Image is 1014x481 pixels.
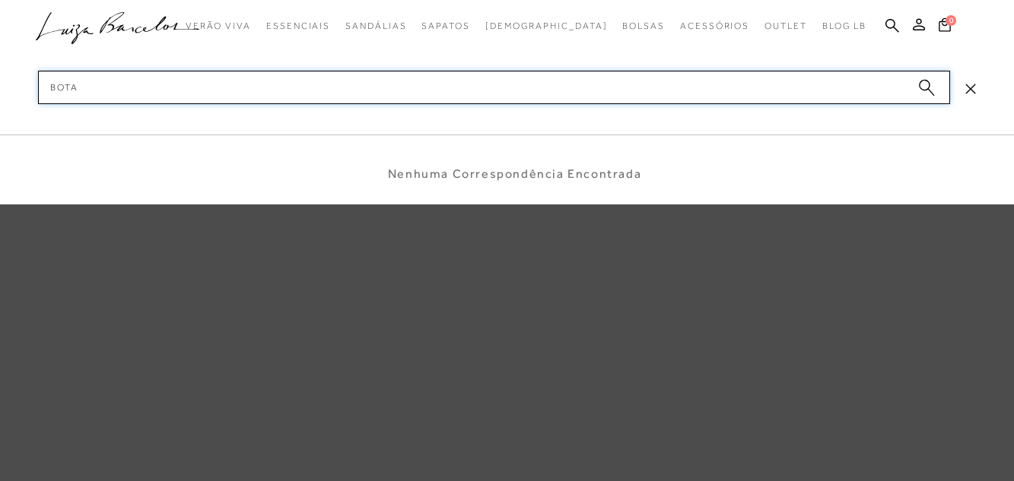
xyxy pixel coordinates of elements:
span: Outlet [764,21,807,31]
button: 0 [934,17,955,37]
a: categoryNavScreenReaderText [622,12,665,40]
a: noSubCategoriesText [485,12,608,40]
span: Verão Viva [186,21,251,31]
a: categoryNavScreenReaderText [764,12,807,40]
span: 0 [946,15,956,26]
span: BLOG LB [822,21,866,31]
a: categoryNavScreenReaderText [266,12,330,40]
span: Acessórios [680,21,749,31]
a: BLOG LB [822,12,866,40]
span: Essenciais [266,21,330,31]
span: Sapatos [421,21,469,31]
a: categoryNavScreenReaderText [421,12,469,40]
span: Sandálias [345,21,406,31]
li: Nenhuma Correspondência Encontrada [388,166,641,182]
span: [DEMOGRAPHIC_DATA] [485,21,608,31]
span: Bolsas [622,21,665,31]
a: categoryNavScreenReaderText [680,12,749,40]
input: Buscar. [38,71,950,104]
a: categoryNavScreenReaderText [345,12,406,40]
a: categoryNavScreenReaderText [186,12,251,40]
